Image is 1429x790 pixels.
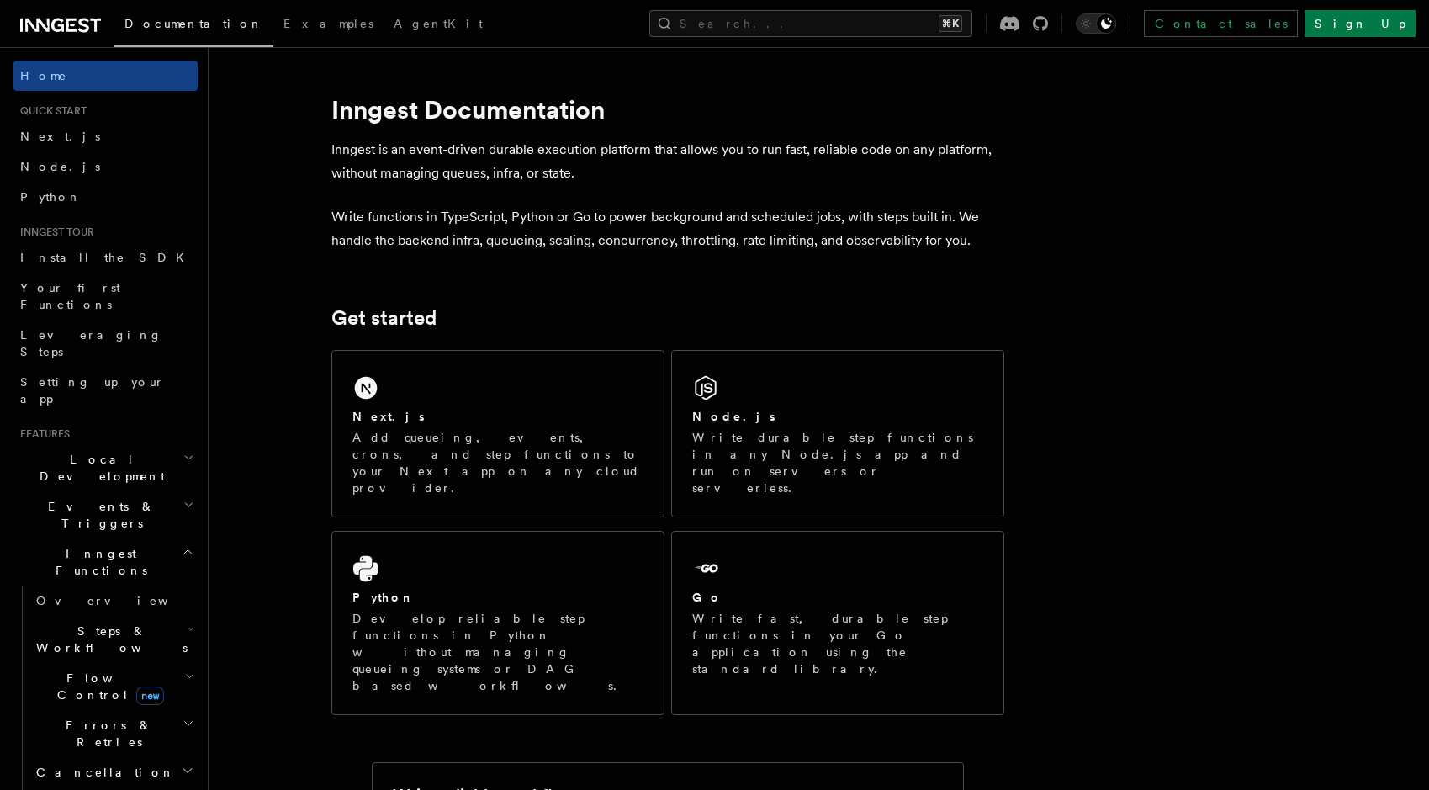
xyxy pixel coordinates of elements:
[29,616,198,663] button: Steps & Workflows
[13,151,198,182] a: Node.js
[29,663,198,710] button: Flow Controlnew
[1144,10,1298,37] a: Contact sales
[273,5,384,45] a: Examples
[13,182,198,212] a: Python
[13,538,198,586] button: Inngest Functions
[29,670,185,703] span: Flow Control
[20,281,120,311] span: Your first Functions
[283,17,373,30] span: Examples
[13,545,182,579] span: Inngest Functions
[20,251,194,264] span: Install the SDK
[331,531,664,715] a: PythonDevelop reliable step functions in Python without managing queueing systems or DAG based wo...
[331,94,1004,125] h1: Inngest Documentation
[13,367,198,414] a: Setting up your app
[13,444,198,491] button: Local Development
[331,350,664,517] a: Next.jsAdd queueing, events, crons, and step functions to your Next app on any cloud provider.
[29,710,198,757] button: Errors & Retries
[1305,10,1416,37] a: Sign Up
[331,138,1004,185] p: Inngest is an event-driven durable execution platform that allows you to run fast, reliable code ...
[692,610,983,677] p: Write fast, durable step functions in your Go application using the standard library.
[13,121,198,151] a: Next.js
[13,61,198,91] a: Home
[124,17,263,30] span: Documentation
[352,408,425,425] h2: Next.js
[13,451,183,485] span: Local Development
[13,104,87,118] span: Quick start
[1076,13,1116,34] button: Toggle dark mode
[29,623,188,656] span: Steps & Workflows
[352,589,415,606] h2: Python
[671,531,1004,715] a: GoWrite fast, durable step functions in your Go application using the standard library.
[36,594,209,607] span: Overview
[939,15,962,32] kbd: ⌘K
[29,586,198,616] a: Overview
[692,429,983,496] p: Write durable step functions in any Node.js app and run on servers or serverless.
[649,10,972,37] button: Search...⌘K
[671,350,1004,517] a: Node.jsWrite durable step functions in any Node.js app and run on servers or serverless.
[13,225,94,239] span: Inngest tour
[692,408,775,425] h2: Node.js
[394,17,483,30] span: AgentKit
[13,427,70,441] span: Features
[331,306,437,330] a: Get started
[13,273,198,320] a: Your first Functions
[136,687,164,705] span: new
[20,328,162,358] span: Leveraging Steps
[20,375,165,406] span: Setting up your app
[20,190,82,204] span: Python
[114,5,273,47] a: Documentation
[384,5,493,45] a: AgentKit
[331,205,1004,252] p: Write functions in TypeScript, Python or Go to power background and scheduled jobs, with steps bu...
[13,320,198,367] a: Leveraging Steps
[29,764,175,781] span: Cancellation
[29,757,198,787] button: Cancellation
[13,242,198,273] a: Install the SDK
[352,610,643,694] p: Develop reliable step functions in Python without managing queueing systems or DAG based workflows.
[20,130,100,143] span: Next.js
[20,160,100,173] span: Node.js
[352,429,643,496] p: Add queueing, events, crons, and step functions to your Next app on any cloud provider.
[13,498,183,532] span: Events & Triggers
[20,67,67,84] span: Home
[13,491,198,538] button: Events & Triggers
[29,717,183,750] span: Errors & Retries
[692,589,722,606] h2: Go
